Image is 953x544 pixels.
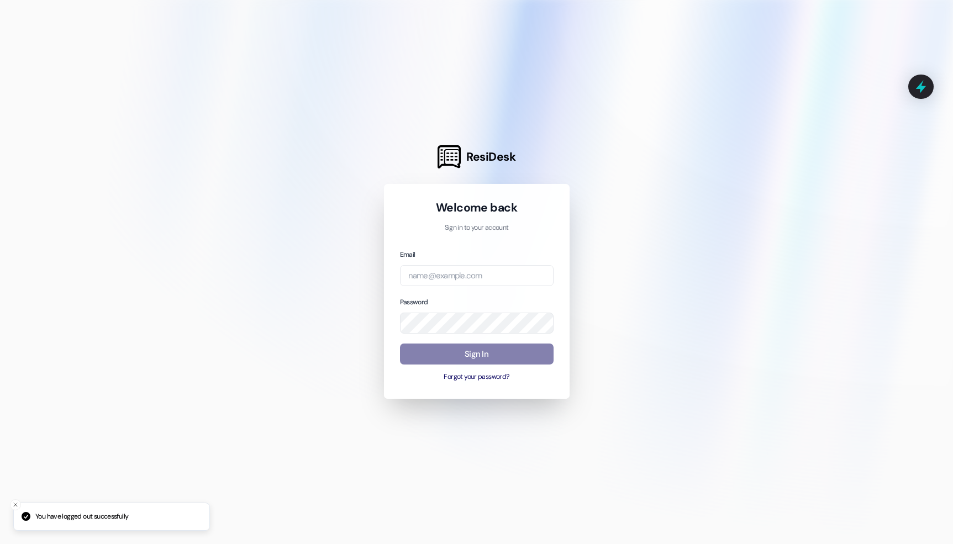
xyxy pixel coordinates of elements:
[400,223,554,233] p: Sign in to your account
[10,499,21,510] button: Close toast
[400,250,415,259] label: Email
[400,344,554,365] button: Sign In
[35,512,128,522] p: You have logged out successfully
[400,298,428,307] label: Password
[466,149,515,165] span: ResiDesk
[400,200,554,215] h1: Welcome back
[400,265,554,287] input: name@example.com
[438,145,461,168] img: ResiDesk Logo
[400,372,554,382] button: Forgot your password?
